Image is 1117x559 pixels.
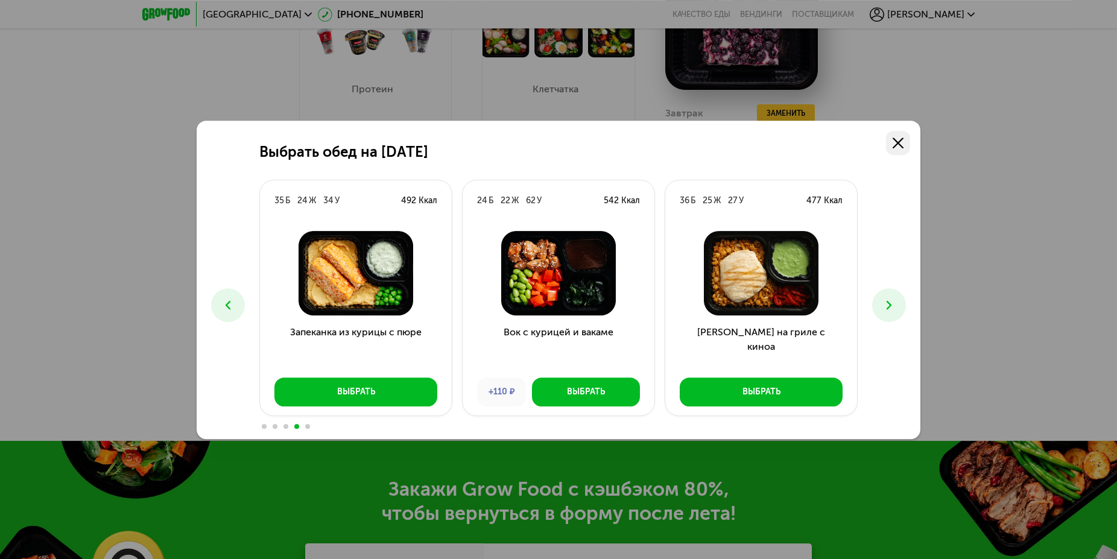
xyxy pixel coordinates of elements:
[489,195,493,207] div: Б
[567,386,605,398] div: Выбрать
[604,195,640,207] div: 542 Ккал
[472,231,645,315] img: Вок с курицей и вакаме
[742,386,780,398] div: Выбрать
[501,195,510,207] div: 22
[728,195,738,207] div: 27
[401,195,437,207] div: 492 Ккал
[703,195,712,207] div: 25
[537,195,542,207] div: У
[532,377,640,406] button: Выбрать
[477,377,526,406] div: +110 ₽
[675,231,847,315] img: Курица на гриле с киноа
[259,144,428,160] h2: Выбрать обед на [DATE]
[477,195,487,207] div: 24
[337,386,375,398] div: Выбрать
[511,195,519,207] div: Ж
[335,195,340,207] div: У
[680,195,689,207] div: 36
[274,377,437,406] button: Выбрать
[309,195,316,207] div: Ж
[714,195,721,207] div: Ж
[323,195,334,207] div: 34
[260,325,452,368] h3: Запеканка из курицы с пюре
[665,325,857,368] h3: [PERSON_NAME] на гриле с киноа
[274,195,284,207] div: 35
[691,195,695,207] div: Б
[270,231,442,315] img: Запеканка из курицы с пюре
[806,195,843,207] div: 477 Ккал
[739,195,744,207] div: У
[463,325,654,368] h3: Вок с курицей и вакаме
[285,195,290,207] div: Б
[526,195,536,207] div: 62
[680,377,843,406] button: Выбрать
[297,195,308,207] div: 24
